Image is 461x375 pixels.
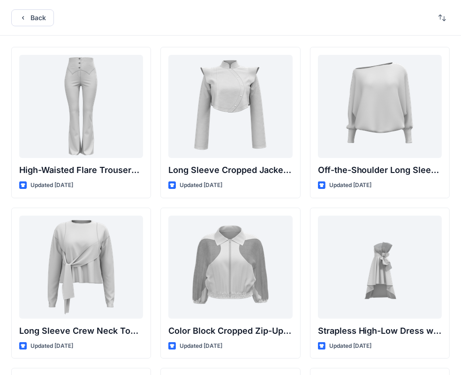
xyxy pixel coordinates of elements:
p: Updated [DATE] [329,180,372,190]
p: Strapless High-Low Dress with Side Bow Detail [318,324,442,337]
p: Long Sleeve Cropped Jacket with Mandarin Collar and Shoulder Detail [168,164,292,177]
p: Updated [DATE] [30,341,73,351]
p: Updated [DATE] [180,341,222,351]
a: Color Block Cropped Zip-Up Jacket with Sheer Sleeves [168,216,292,319]
p: Updated [DATE] [30,180,73,190]
a: High-Waisted Flare Trousers with Button Detail [19,55,143,158]
a: Off-the-Shoulder Long Sleeve Top [318,55,442,158]
p: Color Block Cropped Zip-Up Jacket with Sheer Sleeves [168,324,292,337]
p: Updated [DATE] [180,180,222,190]
a: Long Sleeve Crew Neck Top with Asymmetrical Tie Detail [19,216,143,319]
a: Strapless High-Low Dress with Side Bow Detail [318,216,442,319]
p: Long Sleeve Crew Neck Top with Asymmetrical Tie Detail [19,324,143,337]
p: High-Waisted Flare Trousers with Button Detail [19,164,143,177]
p: Updated [DATE] [329,341,372,351]
a: Long Sleeve Cropped Jacket with Mandarin Collar and Shoulder Detail [168,55,292,158]
button: Back [11,9,54,26]
p: Off-the-Shoulder Long Sleeve Top [318,164,442,177]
